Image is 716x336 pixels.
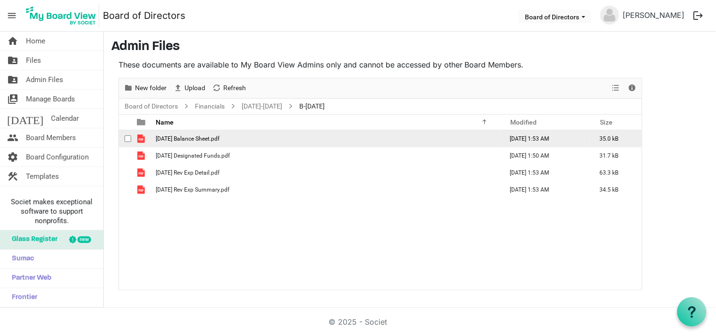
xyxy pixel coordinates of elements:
[519,10,591,23] button: Board of Directors dropdownbutton
[7,148,18,167] span: settings
[170,78,209,98] div: Upload
[119,181,131,198] td: checkbox
[23,4,103,27] a: My Board View Logo
[689,6,708,25] button: logout
[619,6,689,25] a: [PERSON_NAME]
[131,181,153,198] td: is template cell column header type
[26,128,76,147] span: Board Members
[500,164,590,181] td: August 04, 2025 1:53 AM column header Modified
[211,82,248,94] button: Refresh
[590,130,642,147] td: 35.0 kB is template cell column header Size
[26,90,75,109] span: Manage Boards
[156,118,174,126] span: Name
[4,197,99,226] span: Societ makes exceptional software to support nonprofits.
[119,130,131,147] td: checkbox
[156,152,230,159] span: [DATE] Designated Funds.pdf
[131,130,153,147] td: is template cell column header type
[26,32,45,50] span: Home
[590,181,642,198] td: 34.5 kB is template cell column header Size
[184,82,206,94] span: Upload
[7,70,18,89] span: folder_shared
[3,7,21,25] span: menu
[134,82,168,94] span: New folder
[119,147,131,164] td: checkbox
[26,148,89,167] span: Board Configuration
[590,147,642,164] td: 31.7 kB is template cell column header Size
[153,147,500,164] td: July 2025 Designated Funds.pdf is template cell column header Name
[7,128,18,147] span: people
[240,101,284,112] a: [DATE]-[DATE]
[7,167,18,186] span: construction
[172,82,207,94] button: Upload
[122,82,168,94] button: New folder
[7,90,18,109] span: switch_account
[153,130,500,147] td: July 2025 Balance Sheet.pdf is template cell column header Name
[26,70,63,89] span: Admin Files
[26,51,41,70] span: Files
[209,78,249,98] div: Refresh
[626,82,639,94] button: Details
[610,82,622,94] button: View dropdownbutton
[153,181,500,198] td: July 2025 Rev Exp Summary.pdf is template cell column header Name
[500,130,590,147] td: August 04, 2025 1:53 AM column header Modified
[153,164,500,181] td: July 2025 Rev Exp Detail.pdf is template cell column header Name
[500,147,590,164] td: August 04, 2025 1:50 AM column header Modified
[23,4,99,27] img: My Board View Logo
[500,181,590,198] td: August 04, 2025 1:53 AM column header Modified
[156,169,219,176] span: [DATE] Rev Exp Detail.pdf
[7,109,43,128] span: [DATE]
[26,167,59,186] span: Templates
[118,59,642,70] p: These documents are available to My Board View Admins only and cannot be accessed by other Board ...
[111,39,708,55] h3: Admin Files
[193,101,227,112] a: Financials
[590,164,642,181] td: 63.3 kB is template cell column header Size
[7,32,18,50] span: home
[329,317,387,327] a: © 2025 - Societ
[77,236,91,243] div: new
[131,147,153,164] td: is template cell column header type
[131,164,153,181] td: is template cell column header type
[608,78,624,98] div: View
[600,118,613,126] span: Size
[7,288,37,307] span: Frontier
[123,101,180,112] a: Board of Directors
[7,230,58,249] span: Glass Register
[297,101,327,112] span: B-[DATE]
[156,135,219,142] span: [DATE] Balance Sheet.pdf
[510,118,537,126] span: Modified
[120,78,170,98] div: New folder
[119,164,131,181] td: checkbox
[7,269,51,288] span: Partner Web
[7,250,34,269] span: Sumac
[156,186,229,193] span: [DATE] Rev Exp Summary.pdf
[7,51,18,70] span: folder_shared
[51,109,79,128] span: Calendar
[600,6,619,25] img: no-profile-picture.svg
[103,6,185,25] a: Board of Directors
[624,78,640,98] div: Details
[222,82,247,94] span: Refresh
